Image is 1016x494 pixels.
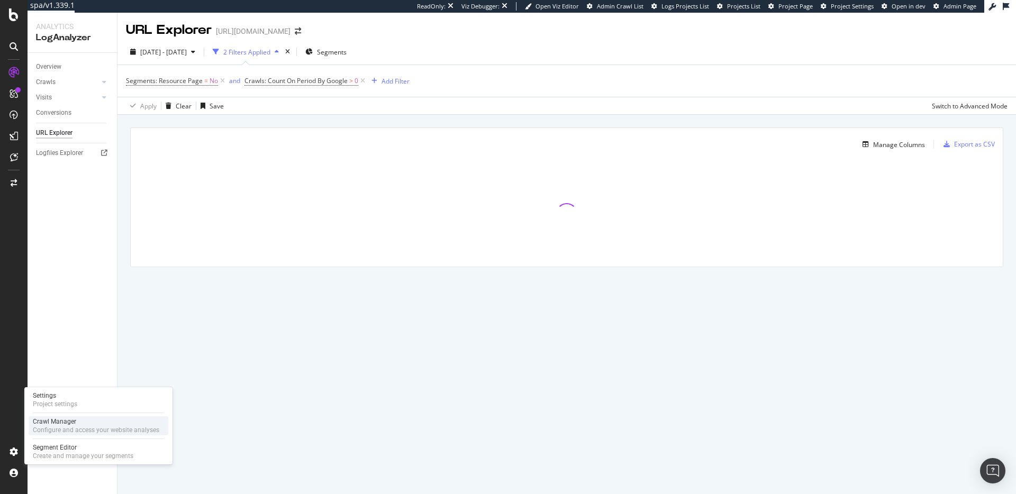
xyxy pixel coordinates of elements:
[954,140,995,149] div: Export as CSV
[283,47,292,57] div: times
[980,458,1005,483] div: Open Intercom Messenger
[661,2,709,10] span: Logs Projects List
[126,21,212,39] div: URL Explorer
[349,76,353,85] span: >
[928,97,1008,114] button: Switch to Advanced Mode
[210,74,218,88] span: No
[768,2,813,11] a: Project Page
[36,61,61,72] div: Overview
[126,97,157,114] button: Apply
[33,400,77,408] div: Project settings
[417,2,446,11] div: ReadOnly:
[778,2,813,10] span: Project Page
[36,107,110,118] a: Conversions
[36,127,110,139] a: URL Explorer
[36,148,83,159] div: Logfiles Explorer
[597,2,643,10] span: Admin Crawl List
[301,43,351,60] button: Segments
[873,140,925,149] div: Manage Columns
[126,76,203,85] span: Segments: Resource Page
[717,2,760,11] a: Projects List
[939,136,995,153] button: Export as CSV
[36,77,56,88] div: Crawls
[36,92,52,103] div: Visits
[36,21,108,32] div: Analytics
[36,61,110,72] a: Overview
[204,76,208,85] span: =
[295,28,301,35] div: arrow-right-arrow-left
[367,75,410,87] button: Add Filter
[36,32,108,44] div: LogAnalyzer
[208,43,283,60] button: 2 Filters Applied
[831,2,874,10] span: Project Settings
[858,138,925,151] button: Manage Columns
[33,452,133,460] div: Create and manage your segments
[382,77,410,86] div: Add Filter
[161,97,192,114] button: Clear
[140,102,157,111] div: Apply
[36,92,99,103] a: Visits
[892,2,926,10] span: Open in dev
[882,2,926,11] a: Open in dev
[355,74,358,88] span: 0
[176,102,192,111] div: Clear
[651,2,709,11] a: Logs Projects List
[36,107,71,118] div: Conversions
[196,97,224,114] button: Save
[126,43,199,60] button: [DATE] - [DATE]
[36,148,110,159] a: Logfiles Explorer
[525,2,579,11] a: Open Viz Editor
[461,2,500,11] div: Viz Debugger:
[821,2,874,11] a: Project Settings
[216,26,291,36] div: [URL][DOMAIN_NAME]
[36,77,99,88] a: Crawls
[29,442,168,461] a: Segment EditorCreate and manage your segments
[229,76,240,86] button: and
[33,391,77,400] div: Settings
[933,2,976,11] a: Admin Page
[29,416,168,435] a: Crawl ManagerConfigure and access your website analyses
[29,390,168,409] a: SettingsProject settings
[33,443,133,452] div: Segment Editor
[244,76,348,85] span: Crawls: Count On Period By Google
[36,127,72,139] div: URL Explorer
[210,102,224,111] div: Save
[317,48,347,57] span: Segments
[33,426,159,434] div: Configure and access your website analyses
[140,48,187,57] span: [DATE] - [DATE]
[229,76,240,85] div: and
[932,102,1008,111] div: Switch to Advanced Mode
[33,417,159,426] div: Crawl Manager
[536,2,579,10] span: Open Viz Editor
[727,2,760,10] span: Projects List
[944,2,976,10] span: Admin Page
[223,48,270,57] div: 2 Filters Applied
[587,2,643,11] a: Admin Crawl List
